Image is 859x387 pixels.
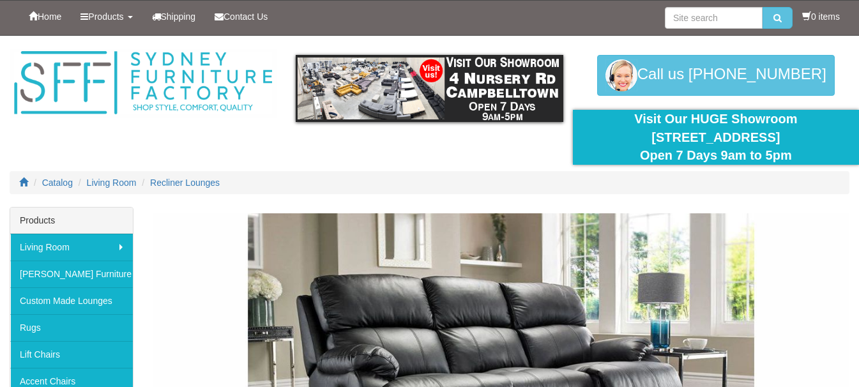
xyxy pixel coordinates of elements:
[150,178,220,188] a: Recliner Lounges
[42,178,73,188] a: Catalog
[224,11,268,22] span: Contact Us
[142,1,206,33] a: Shipping
[88,11,123,22] span: Products
[802,10,840,23] li: 0 items
[10,208,133,234] div: Products
[10,287,133,314] a: Custom Made Lounges
[161,11,196,22] span: Shipping
[582,110,849,165] div: Visit Our HUGE Showroom [STREET_ADDRESS] Open 7 Days 9am to 5pm
[38,11,61,22] span: Home
[10,261,133,287] a: [PERSON_NAME] Furniture
[10,234,133,261] a: Living Room
[10,49,277,118] img: Sydney Furniture Factory
[296,55,563,122] img: showroom.gif
[665,7,763,29] input: Site search
[10,314,133,341] a: Rugs
[87,178,137,188] a: Living Room
[19,1,71,33] a: Home
[205,1,277,33] a: Contact Us
[10,341,133,368] a: Lift Chairs
[71,1,142,33] a: Products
